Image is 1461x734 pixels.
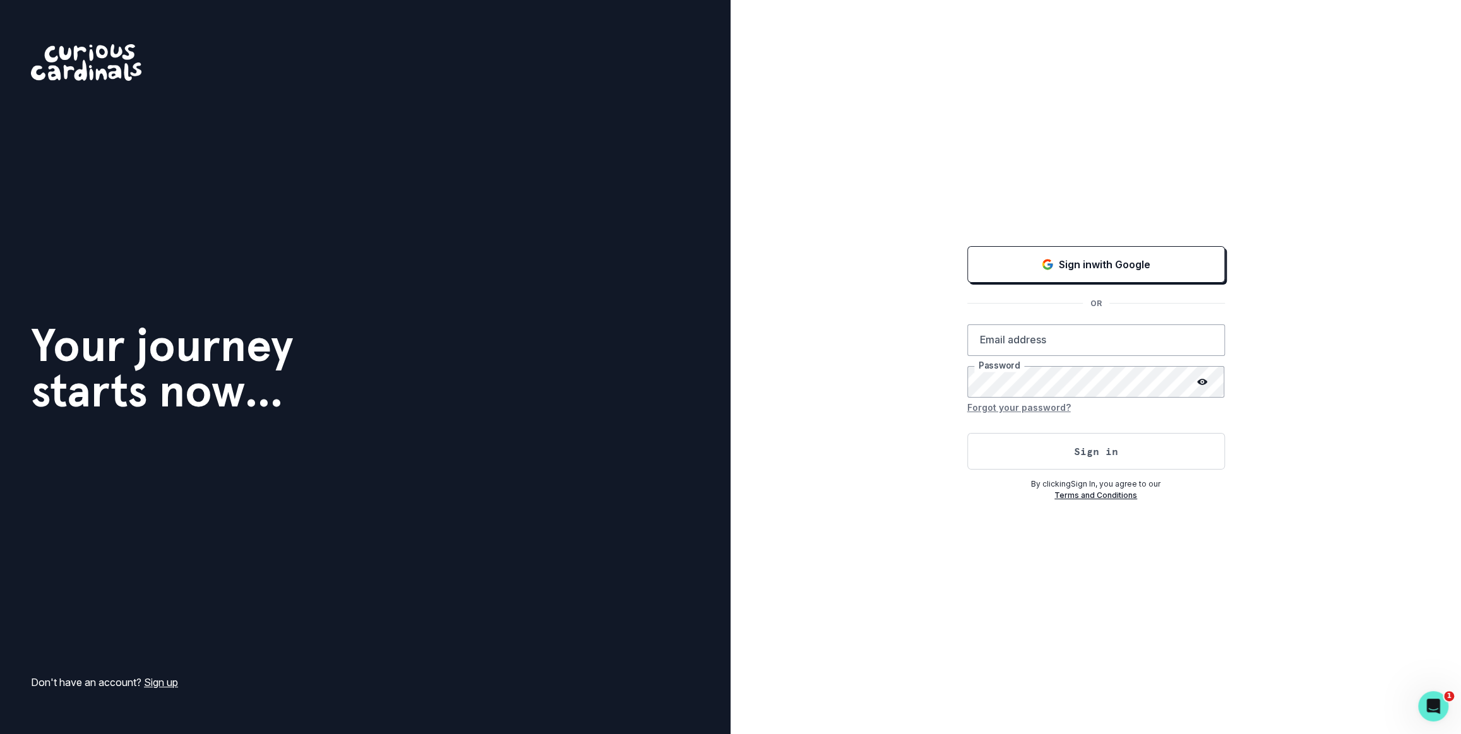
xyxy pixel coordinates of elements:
[31,44,141,81] img: Curious Cardinals Logo
[31,323,294,413] h1: Your journey starts now...
[1444,691,1454,701] span: 1
[967,246,1225,283] button: Sign in with Google (GSuite)
[1054,490,1137,500] a: Terms and Conditions
[31,675,178,690] p: Don't have an account?
[967,478,1225,490] p: By clicking Sign In , you agree to our
[967,433,1225,470] button: Sign in
[1418,691,1448,721] iframe: Intercom live chat
[967,398,1071,418] button: Forgot your password?
[1059,257,1150,272] p: Sign in with Google
[144,676,178,689] a: Sign up
[1083,298,1109,309] p: OR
